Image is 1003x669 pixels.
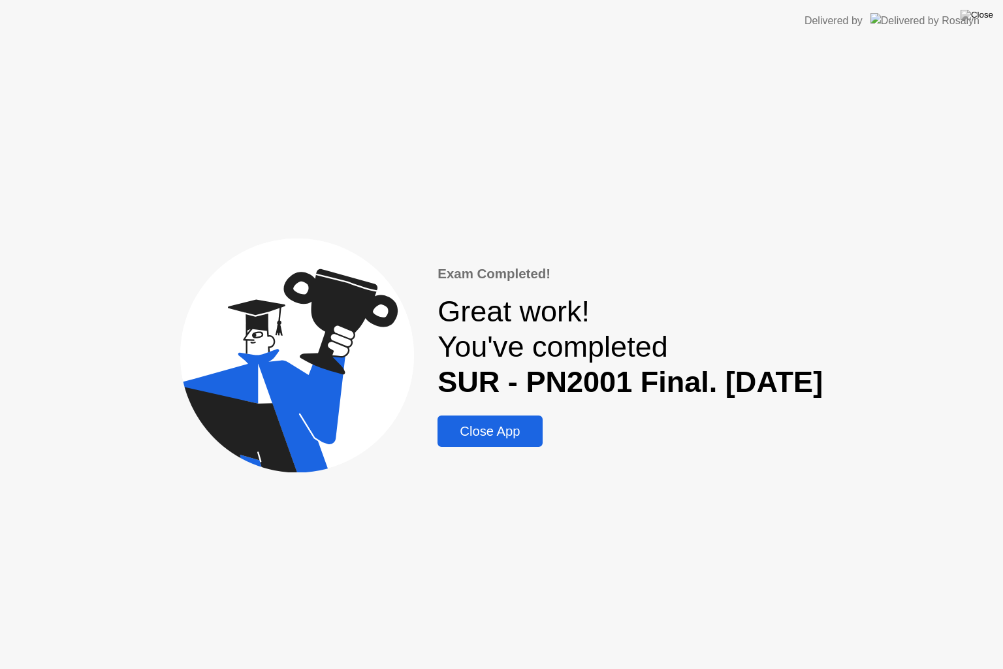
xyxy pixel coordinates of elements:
[438,416,542,447] button: Close App
[441,424,538,439] div: Close App
[870,13,979,28] img: Delivered by Rosalyn
[438,294,823,400] div: Great work! You've completed
[804,13,863,29] div: Delivered by
[961,10,993,20] img: Close
[438,365,823,399] b: SUR - PN2001 Final. [DATE]
[438,264,823,284] div: Exam Completed!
